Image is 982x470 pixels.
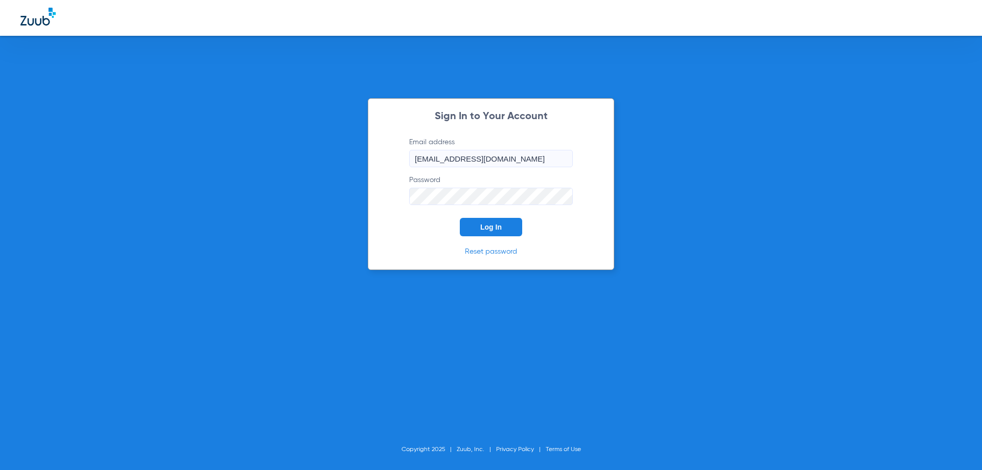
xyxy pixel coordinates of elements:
[457,444,496,455] li: Zuub, Inc.
[394,111,588,122] h2: Sign In to Your Account
[409,150,573,167] input: Email address
[931,421,982,470] iframe: Chat Widget
[460,218,522,236] button: Log In
[409,175,573,205] label: Password
[20,8,56,26] img: Zuub Logo
[496,446,534,453] a: Privacy Policy
[546,446,581,453] a: Terms of Use
[409,137,573,167] label: Email address
[409,188,573,205] input: Password
[480,223,502,231] span: Log In
[401,444,457,455] li: Copyright 2025
[465,248,517,255] a: Reset password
